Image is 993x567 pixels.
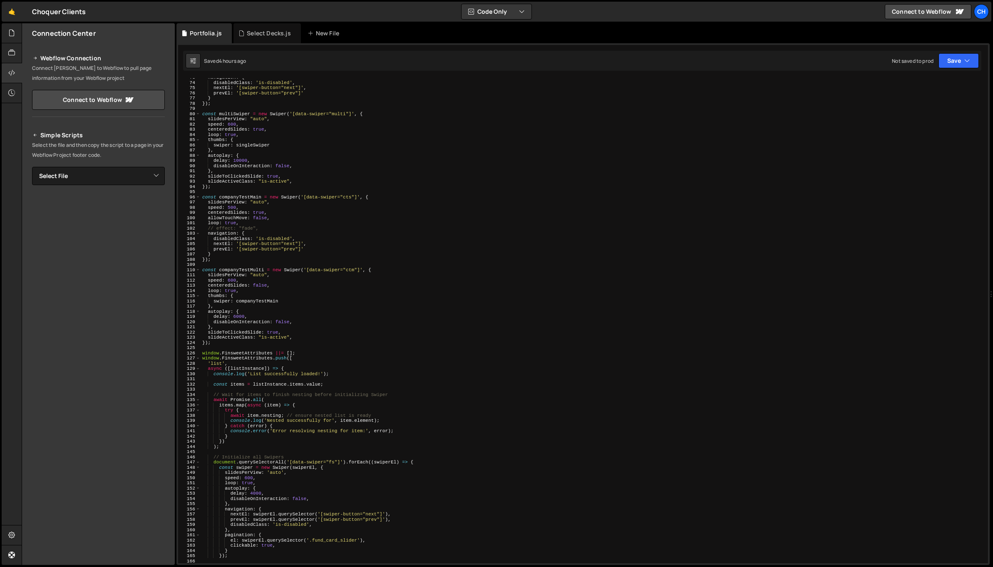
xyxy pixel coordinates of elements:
div: 81 [178,116,201,122]
div: 152 [178,486,201,491]
p: Connect [PERSON_NAME] to Webflow to pull page information from your Webflow project [32,63,165,83]
div: 98 [178,205,201,210]
div: 162 [178,538,201,543]
div: 107 [178,252,201,257]
div: 103 [178,231,201,236]
div: 85 [178,137,201,143]
div: 90 [178,163,201,169]
div: 89 [178,158,201,163]
div: 94 [178,184,201,190]
div: 104 [178,236,201,242]
div: 153 [178,491,201,496]
div: 75 [178,85,201,91]
h2: Simple Scripts [32,130,165,140]
div: 93 [178,179,201,184]
div: 120 [178,319,201,325]
div: 119 [178,314,201,319]
a: Connect to Webflow [32,90,165,110]
div: Portfolia.js [190,29,222,37]
div: 101 [178,220,201,226]
div: 135 [178,397,201,403]
div: 158 [178,517,201,522]
div: 99 [178,210,201,215]
div: 117 [178,304,201,309]
p: Select the file and then copy the script to a page in your Webflow Project footer code. [32,140,165,160]
div: 76 [178,91,201,96]
div: 92 [178,174,201,179]
div: 115 [178,293,201,299]
div: 143 [178,439,201,444]
div: 133 [178,387,201,392]
div: 74 [178,80,201,86]
div: 79 [178,106,201,111]
div: 159 [178,522,201,527]
div: 155 [178,501,201,507]
div: Not saved to prod [892,57,933,64]
div: 78 [178,101,201,106]
div: New File [308,29,343,37]
div: 150 [178,475,201,481]
div: 154 [178,496,201,502]
div: 109 [178,262,201,267]
div: 126 [178,351,201,356]
a: Ch [974,4,989,19]
div: 114 [178,288,201,294]
div: 108 [178,257,201,262]
div: 165 [178,553,201,559]
div: 124 [178,340,201,346]
div: Choquer Clients [32,7,86,17]
div: 121 [178,324,201,330]
div: 164 [178,548,201,554]
div: 4 hours ago [219,57,246,64]
div: 86 [178,143,201,148]
div: 145 [178,449,201,455]
div: 137 [178,408,201,413]
div: 113 [178,283,201,288]
div: 112 [178,278,201,283]
h2: Connection Center [32,29,96,38]
h2: Webflow Connection [32,53,165,63]
div: 128 [178,361,201,366]
div: 91 [178,168,201,174]
div: 138 [178,413,201,418]
div: Saved [204,57,246,64]
div: 96 [178,195,201,200]
div: 100 [178,215,201,221]
div: 123 [178,335,201,340]
div: 156 [178,507,201,512]
a: 🤙 [2,2,22,22]
div: 127 [178,356,201,361]
a: Connect to Webflow [885,4,971,19]
div: 163 [178,543,201,548]
div: 141 [178,428,201,434]
div: 84 [178,132,201,138]
div: 151 [178,480,201,486]
div: 125 [178,345,201,351]
div: 160 [178,527,201,533]
div: 102 [178,226,201,231]
div: 140 [178,423,201,429]
div: 132 [178,382,201,387]
div: 148 [178,465,201,470]
div: 139 [178,418,201,423]
button: Code Only [462,4,531,19]
div: 77 [178,96,201,101]
div: 97 [178,200,201,205]
div: 110 [178,267,201,273]
div: 134 [178,392,201,398]
div: 106 [178,247,201,252]
div: 161 [178,532,201,538]
iframe: YouTube video player [32,279,166,354]
div: 147 [178,460,201,465]
div: 116 [178,299,201,304]
button: Save [938,53,979,68]
div: 166 [178,559,201,564]
div: 149 [178,470,201,475]
div: 136 [178,403,201,408]
div: 144 [178,444,201,450]
div: 131 [178,376,201,382]
div: 130 [178,371,201,377]
div: 118 [178,309,201,314]
div: 146 [178,455,201,460]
